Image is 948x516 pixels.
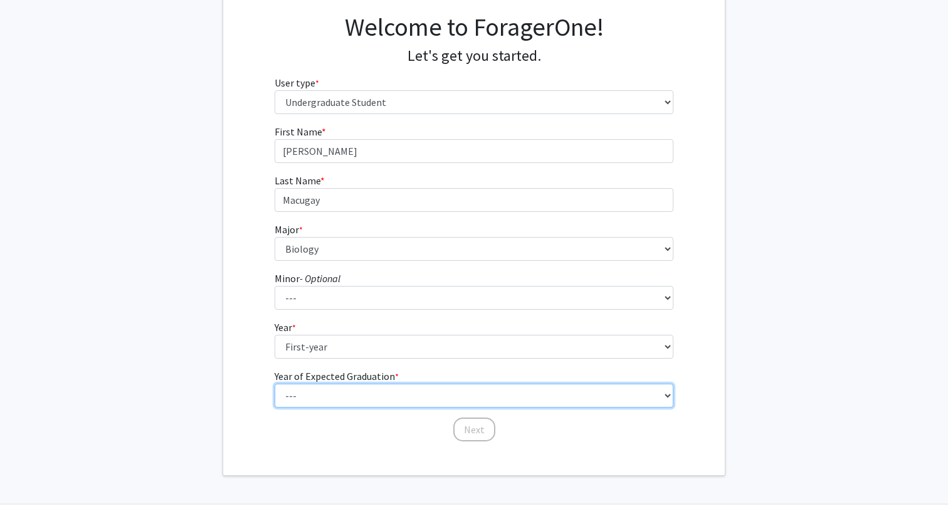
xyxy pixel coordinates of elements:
[300,272,340,285] i: - Optional
[275,12,674,42] h1: Welcome to ForagerOne!
[275,222,303,237] label: Major
[275,271,340,286] label: Minor
[453,418,495,441] button: Next
[275,174,320,187] span: Last Name
[275,369,399,384] label: Year of Expected Graduation
[275,125,322,138] span: First Name
[275,75,319,90] label: User type
[9,460,53,507] iframe: Chat
[275,47,674,65] h4: Let's get you started.
[275,320,296,335] label: Year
